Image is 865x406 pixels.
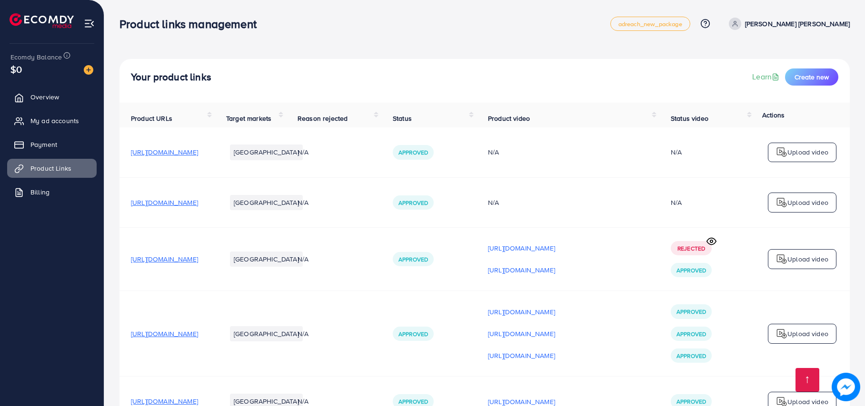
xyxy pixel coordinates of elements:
span: Approved [398,255,428,263]
div: N/A [671,147,682,157]
h3: Product links management [119,17,264,31]
span: Approved [676,330,706,338]
span: Create new [795,72,829,82]
span: Status [393,114,412,123]
img: menu [84,18,95,29]
span: Product URLs [131,114,172,123]
img: logo [776,146,787,158]
span: N/A [298,254,308,264]
a: My ad accounts [7,111,97,130]
span: N/A [298,198,308,207]
span: Approved [676,397,706,406]
div: N/A [488,147,648,157]
button: Create new [785,68,838,86]
span: Rejected [677,244,705,252]
a: [PERSON_NAME] [PERSON_NAME] [725,18,850,30]
li: [GEOGRAPHIC_DATA] [230,326,303,341]
span: Approved [398,148,428,156]
span: Status video [671,114,708,123]
span: Product video [488,114,530,123]
p: Upload video [787,197,828,208]
li: [GEOGRAPHIC_DATA] [230,251,303,267]
p: [URL][DOMAIN_NAME] [488,328,555,339]
span: Approved [398,199,428,207]
span: Approved [676,352,706,360]
span: My ad accounts [30,116,79,126]
h4: Your product links [131,71,211,83]
a: Payment [7,135,97,154]
li: [GEOGRAPHIC_DATA] [230,145,303,160]
a: Product Links [7,159,97,178]
p: Upload video [787,253,828,265]
img: logo [10,13,74,28]
span: Payment [30,140,57,149]
img: logo [776,253,787,265]
p: Upload video [787,328,828,339]
p: [URL][DOMAIN_NAME] [488,264,555,276]
span: Approved [676,308,706,316]
p: [PERSON_NAME] [PERSON_NAME] [745,18,850,29]
span: Approved [398,397,428,406]
span: Reason rejected [298,114,348,123]
span: Ecomdy Balance [10,52,62,62]
p: Upload video [787,146,828,158]
span: N/A [298,396,308,406]
span: Target markets [226,114,271,123]
img: logo [776,197,787,208]
a: Billing [7,183,97,202]
div: N/A [671,198,682,207]
img: image [84,65,93,75]
div: N/A [488,198,648,207]
span: [URL][DOMAIN_NAME] [131,254,198,264]
span: Billing [30,187,50,197]
span: Product Links [30,164,71,173]
a: Learn [752,71,781,82]
span: $0 [10,62,22,76]
span: [URL][DOMAIN_NAME] [131,329,198,338]
li: [GEOGRAPHIC_DATA] [230,195,303,210]
a: Overview [7,87,97,106]
p: [URL][DOMAIN_NAME] [488,306,555,318]
span: N/A [298,147,308,157]
span: N/A [298,329,308,338]
p: [URL][DOMAIN_NAME] [488,350,555,361]
a: adreach_new_package [610,17,690,31]
span: Approved [398,330,428,338]
span: Approved [676,266,706,274]
img: image [832,373,860,401]
img: logo [776,328,787,339]
span: [URL][DOMAIN_NAME] [131,198,198,207]
span: adreach_new_package [618,21,682,27]
span: [URL][DOMAIN_NAME] [131,147,198,157]
span: Overview [30,92,59,102]
span: Actions [762,110,785,120]
p: [URL][DOMAIN_NAME] [488,242,555,254]
span: [URL][DOMAIN_NAME] [131,396,198,406]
